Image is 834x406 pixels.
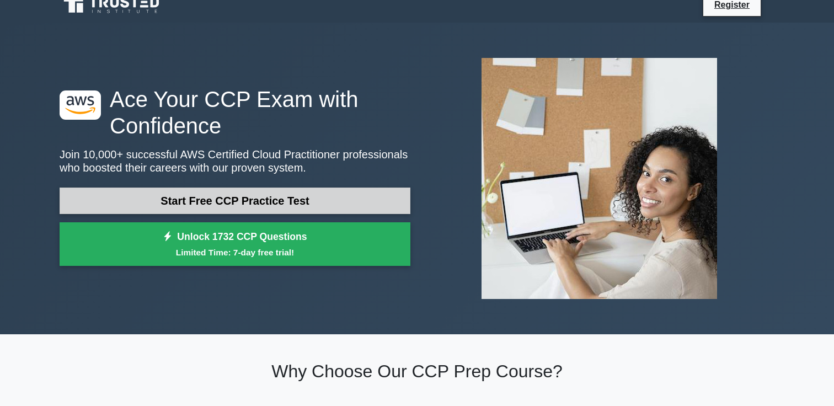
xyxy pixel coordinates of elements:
[60,222,410,266] a: Unlock 1732 CCP QuestionsLimited Time: 7-day free trial!
[60,148,410,174] p: Join 10,000+ successful AWS Certified Cloud Practitioner professionals who boosted their careers ...
[60,86,410,139] h1: Ace Your CCP Exam with Confidence
[60,188,410,214] a: Start Free CCP Practice Test
[60,361,774,382] h2: Why Choose Our CCP Prep Course?
[73,246,397,259] small: Limited Time: 7-day free trial!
